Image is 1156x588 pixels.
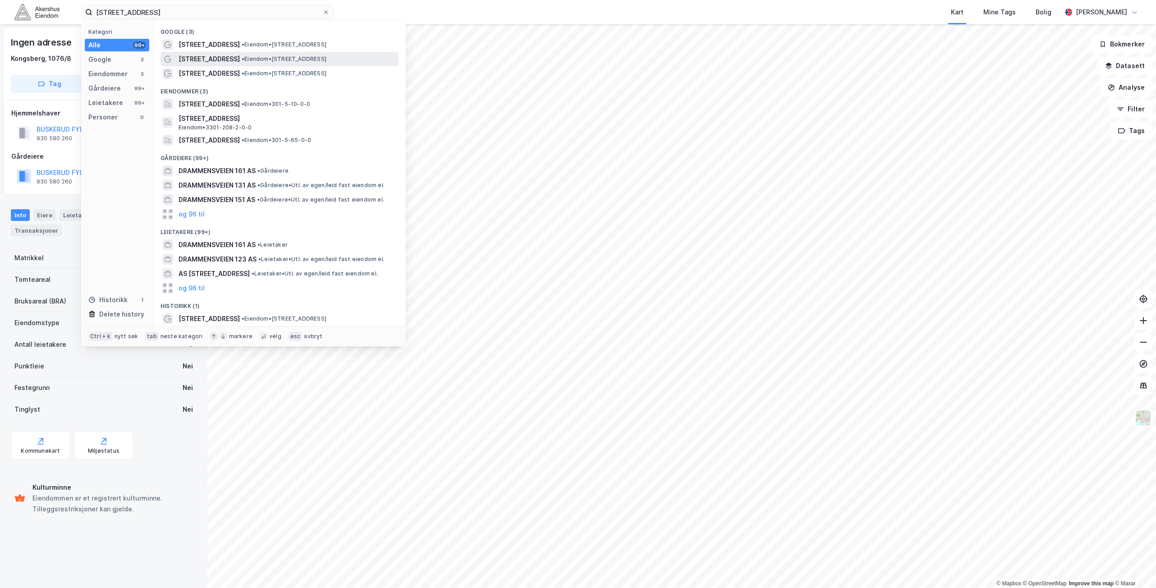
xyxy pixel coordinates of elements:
[252,270,254,277] span: •
[183,404,193,415] div: Nei
[242,55,326,63] span: Eiendom • [STREET_ADDRESS]
[996,580,1021,587] a: Mapbox
[88,83,121,94] div: Gårdeiere
[1092,35,1152,53] button: Bokmerker
[11,75,88,93] button: Tag
[37,135,72,142] div: 930 580 260
[133,85,146,92] div: 99+
[133,41,146,49] div: 99+
[179,113,395,124] span: [STREET_ADDRESS]
[242,101,310,108] span: Eiendom • 301-5-10-0-0
[1109,100,1152,118] button: Filter
[92,5,322,19] input: Søk på adresse, matrikkel, gårdeiere, leietakere eller personer
[1111,545,1156,588] iframe: Chat Widget
[257,167,289,175] span: Gårdeiere
[88,69,128,79] div: Eiendommer
[14,404,40,415] div: Tinglyst
[1097,57,1152,75] button: Datasett
[179,254,257,265] span: DRAMMENSVEIEN 123 AS
[14,339,66,350] div: Antall leietakere
[133,99,146,106] div: 99+
[1036,7,1051,18] div: Bolig
[257,167,260,174] span: •
[1023,580,1067,587] a: OpenStreetMap
[179,165,256,176] span: DRAMMENSVEIEN 161 AS
[242,315,244,322] span: •
[179,99,240,110] span: [STREET_ADDRESS]
[161,333,203,340] div: neste kategori
[242,70,244,77] span: •
[88,54,111,65] div: Google
[153,81,406,97] div: Eiendommer (3)
[88,28,149,35] div: Kategori
[183,361,193,372] div: Nei
[153,21,406,37] div: Google (3)
[32,482,193,493] div: Kulturminne
[304,333,322,340] div: avbryt
[179,54,240,64] span: [STREET_ADDRESS]
[138,70,146,78] div: 3
[138,56,146,63] div: 3
[179,313,240,324] span: [STREET_ADDRESS]
[242,137,244,143] span: •
[242,55,244,62] span: •
[258,256,385,263] span: Leietaker • Utl. av egen/leid fast eiendom el.
[257,196,384,203] span: Gårdeiere • Utl. av egen/leid fast eiendom el.
[11,35,73,50] div: Ingen adresse
[88,112,118,123] div: Personer
[252,270,378,277] span: Leietaker • Utl. av egen/leid fast eiendom el.
[153,147,406,164] div: Gårdeiere (99+)
[179,68,240,79] span: [STREET_ADDRESS]
[145,332,159,341] div: tab
[1100,78,1152,96] button: Analyse
[1076,7,1127,18] div: [PERSON_NAME]
[21,447,60,455] div: Kommunekart
[14,274,50,285] div: Tomteareal
[242,137,311,144] span: Eiendom • 301-5-65-0-0
[1111,545,1156,588] div: Kontrollprogram for chat
[179,239,256,250] span: DRAMMENSVEIEN 161 AS
[242,41,244,48] span: •
[269,333,281,340] div: velg
[1069,580,1114,587] a: Improve this map
[1110,122,1152,140] button: Tags
[242,101,244,107] span: •
[138,296,146,303] div: 1
[99,309,144,320] div: Delete history
[14,382,50,393] div: Festegrunn
[88,294,128,305] div: Historikk
[11,225,62,236] div: Transaksjoner
[153,295,406,312] div: Historikk (1)
[153,221,406,238] div: Leietakere (99+)
[14,4,60,20] img: akershus-eiendom-logo.9091f326c980b4bce74ccdd9f866810c.svg
[14,361,44,372] div: Punktleie
[242,41,326,48] span: Eiendom • [STREET_ADDRESS]
[257,182,260,188] span: •
[179,268,250,279] span: AS [STREET_ADDRESS]
[14,253,44,263] div: Matrikkel
[11,53,71,64] div: Kongsberg, 1076/8
[289,332,303,341] div: esc
[37,178,72,185] div: 930 580 260
[179,124,252,131] span: Eiendom • 3301-208-2-0-0
[33,209,56,221] div: Eiere
[257,241,288,248] span: Leietaker
[179,209,205,220] button: og 96 til
[88,332,113,341] div: Ctrl + k
[183,382,193,393] div: Nei
[951,7,963,18] div: Kart
[11,209,30,221] div: Info
[14,317,60,328] div: Eiendomstype
[257,196,260,203] span: •
[179,194,255,205] span: DRAMMENSVEIEN 151 AS
[88,97,123,108] div: Leietakere
[138,114,146,121] div: 0
[257,182,385,189] span: Gårdeiere • Utl. av egen/leid fast eiendom el.
[14,296,66,307] div: Bruksareal (BRA)
[179,135,240,146] span: [STREET_ADDRESS]
[88,40,101,51] div: Alle
[11,151,196,162] div: Gårdeiere
[242,315,326,322] span: Eiendom • [STREET_ADDRESS]
[179,283,205,294] button: og 96 til
[115,333,138,340] div: nytt søk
